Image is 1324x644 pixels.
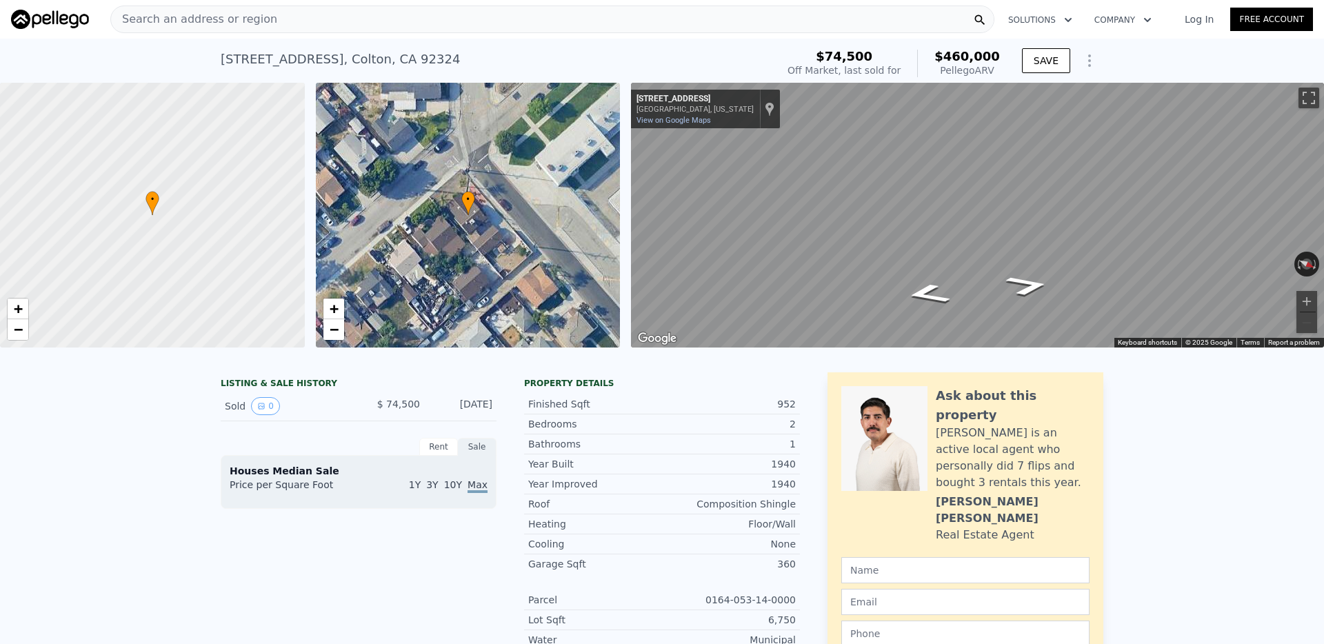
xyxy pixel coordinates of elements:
a: Log In [1168,12,1230,26]
div: 1940 [662,477,796,491]
span: 1Y [409,479,421,490]
span: − [329,321,338,338]
div: [STREET_ADDRESS] , Colton , CA 92324 [221,50,460,69]
div: Street View [631,83,1324,348]
button: Rotate counterclockwise [1294,252,1302,276]
div: None [662,537,796,551]
input: Email [841,589,1090,615]
div: Finished Sqft [528,397,662,411]
path: Go Southeast, N Fairview Ave [887,279,970,309]
div: Price per Square Foot [230,478,359,500]
div: Cooling [528,537,662,551]
img: Google [634,330,680,348]
div: Year Built [528,457,662,471]
input: Name [841,557,1090,583]
a: Zoom out [8,319,28,340]
div: [DATE] [431,397,492,415]
span: • [461,193,475,205]
button: Rotate clockwise [1312,252,1320,276]
div: 1 [662,437,796,451]
span: $ 74,500 [377,399,420,410]
button: Company [1083,8,1163,32]
div: [STREET_ADDRESS] [636,94,754,105]
a: View on Google Maps [636,116,711,125]
a: Open this area in Google Maps (opens a new window) [634,330,680,348]
button: Solutions [997,8,1083,32]
span: 3Y [426,479,438,490]
div: Sale [458,438,496,456]
div: [GEOGRAPHIC_DATA], [US_STATE] [636,105,754,114]
span: − [14,321,23,338]
button: Show Options [1076,47,1103,74]
div: [PERSON_NAME] is an active local agent who personally did 7 flips and bought 3 rentals this year. [936,425,1090,491]
span: $460,000 [934,49,1000,63]
div: 2 [662,417,796,431]
div: Roof [528,497,662,511]
div: Houses Median Sale [230,464,488,478]
div: 360 [662,557,796,571]
button: Keyboard shortcuts [1118,338,1177,348]
div: Parcel [528,593,662,607]
div: Off Market, last sold for [788,63,901,77]
div: Rent [419,438,458,456]
a: Zoom out [323,319,344,340]
a: Show location on map [765,101,774,117]
span: Max [468,479,488,493]
span: + [329,300,338,317]
a: Zoom in [8,299,28,319]
a: Report a problem [1268,339,1320,346]
button: Zoom in [1296,291,1317,312]
span: • [146,193,159,205]
div: Composition Shingle [662,497,796,511]
a: Zoom in [323,299,344,319]
span: 10Y [444,479,462,490]
div: 6,750 [662,613,796,627]
div: Map [631,83,1324,348]
button: SAVE [1022,48,1070,73]
button: Toggle fullscreen view [1298,88,1319,108]
div: Year Improved [528,477,662,491]
button: Zoom out [1296,312,1317,333]
div: 952 [662,397,796,411]
div: Ask about this property [936,386,1090,425]
div: 1940 [662,457,796,471]
div: Garage Sqft [528,557,662,571]
span: Search an address or region [111,11,277,28]
div: [PERSON_NAME] [PERSON_NAME] [936,494,1090,527]
button: View historical data [251,397,280,415]
div: Property details [524,378,800,389]
a: Terms [1241,339,1260,346]
div: • [461,191,475,215]
div: Bedrooms [528,417,662,431]
a: Free Account [1230,8,1313,31]
div: Sold [225,397,348,415]
div: 0164-053-14-0000 [662,593,796,607]
img: Pellego [11,10,89,29]
div: Bathrooms [528,437,662,451]
button: Reset the view [1294,254,1321,274]
span: + [14,300,23,317]
div: LISTING & SALE HISTORY [221,378,496,392]
div: • [146,191,159,215]
path: Go Northwest, N Fairview Ave [987,270,1068,301]
div: Real Estate Agent [936,527,1034,543]
div: Pellego ARV [934,63,1000,77]
div: Floor/Wall [662,517,796,531]
div: Lot Sqft [528,613,662,627]
div: Heating [528,517,662,531]
span: © 2025 Google [1185,339,1232,346]
span: $74,500 [816,49,872,63]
